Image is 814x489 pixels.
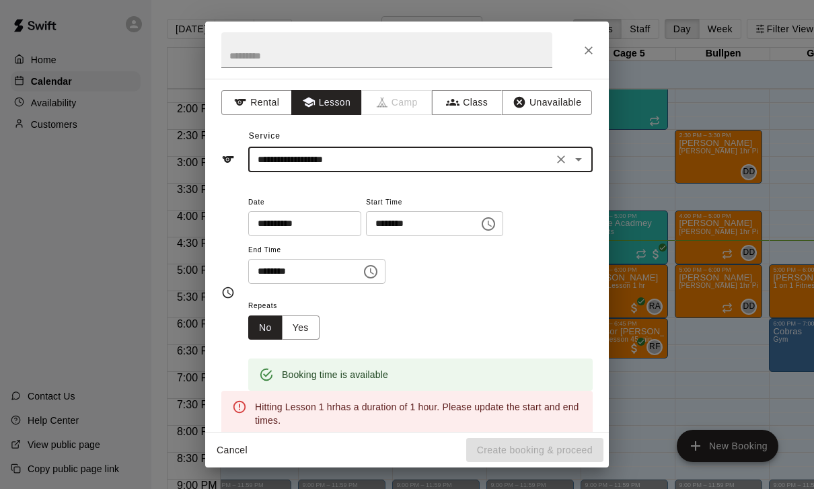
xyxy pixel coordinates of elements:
[366,194,503,212] span: Start Time
[282,315,320,340] button: Yes
[577,38,601,63] button: Close
[248,315,283,340] button: No
[249,131,281,141] span: Service
[362,90,433,115] span: Camps can only be created in the Services page
[432,90,503,115] button: Class
[248,211,352,236] input: Choose date, selected date is Oct 14, 2025
[221,153,235,166] svg: Service
[357,258,384,285] button: Choose time, selected time is 7:30 PM
[248,297,330,315] span: Repeats
[475,211,502,237] button: Choose time, selected time is 7:00 PM
[552,150,570,169] button: Clear
[248,315,320,340] div: outlined button group
[255,395,582,432] div: Hitting Lesson 1 hr has a duration of 1 hour . Please update the start and end times.
[248,241,385,260] span: End Time
[291,90,362,115] button: Lesson
[221,90,292,115] button: Rental
[248,194,361,212] span: Date
[569,150,588,169] button: Open
[282,363,388,387] div: Booking time is available
[502,90,592,115] button: Unavailable
[211,438,254,463] button: Cancel
[221,286,235,299] svg: Timing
